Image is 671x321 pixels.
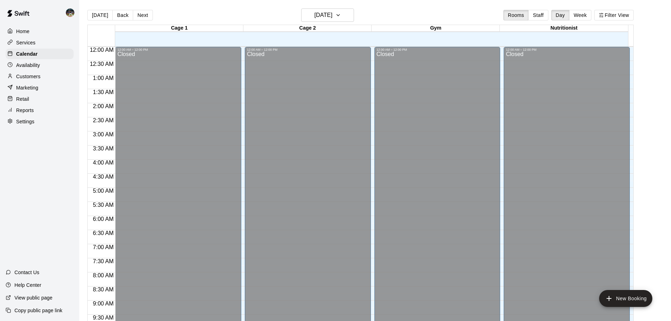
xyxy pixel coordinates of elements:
[315,10,333,20] h6: [DATE]
[6,105,74,116] a: Reports
[117,48,239,51] div: 12:00 AM – 12:00 PM
[6,82,74,93] a: Marketing
[91,103,116,109] span: 2:00 AM
[6,26,74,37] a: Home
[91,244,116,250] span: 7:00 AM
[91,89,116,95] span: 1:30 AM
[64,6,79,20] div: Nolan Gilbert
[500,25,628,32] div: Nutritionist
[91,301,116,307] span: 9:00 AM
[528,10,548,20] button: Staff
[594,10,634,20] button: Filter View
[372,25,500,32] div: Gym
[14,307,62,314] p: Copy public page link
[377,48,498,51] div: 12:00 AM – 12:00 PM
[14,294,52,301] p: View public page
[6,71,74,82] a: Customers
[87,10,113,20] button: [DATE]
[16,118,35,125] p: Settings
[551,10,570,20] button: Day
[16,62,40,69] p: Availability
[91,131,116,137] span: 3:00 AM
[91,315,116,321] span: 9:30 AM
[91,272,116,278] span: 8:00 AM
[6,49,74,59] a: Calendar
[91,188,116,194] span: 5:00 AM
[243,25,372,32] div: Cage 2
[506,48,628,51] div: 12:00 AM – 12:00 PM
[6,94,74,104] a: Retail
[91,117,116,123] span: 2:30 AM
[6,60,74,70] a: Availability
[569,10,591,20] button: Week
[16,28,30,35] p: Home
[88,61,116,67] span: 12:30 AM
[91,75,116,81] span: 1:00 AM
[91,174,116,180] span: 4:30 AM
[91,230,116,236] span: 6:30 AM
[91,216,116,222] span: 6:00 AM
[16,50,38,57] p: Calendar
[16,84,38,91] p: Marketing
[91,146,116,152] span: 3:30 AM
[115,25,243,32] div: Cage 1
[16,107,34,114] p: Reports
[91,202,116,208] span: 5:30 AM
[503,10,529,20] button: Rooms
[14,282,41,289] p: Help Center
[16,73,41,80] p: Customers
[6,37,74,48] a: Services
[88,47,116,53] span: 12:00 AM
[112,10,133,20] button: Back
[6,116,74,127] a: Settings
[16,39,36,46] p: Services
[133,10,153,20] button: Next
[14,269,39,276] p: Contact Us
[16,95,29,103] p: Retail
[91,160,116,166] span: 4:00 AM
[599,290,652,307] button: add
[66,8,74,17] img: Nolan Gilbert
[91,286,116,292] span: 8:30 AM
[301,8,354,22] button: [DATE]
[91,258,116,264] span: 7:30 AM
[247,48,369,51] div: 12:00 AM – 12:00 PM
